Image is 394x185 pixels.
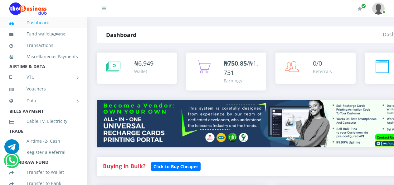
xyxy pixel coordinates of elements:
a: VTU [9,69,78,85]
a: Miscellaneous Payments [9,49,78,64]
div: Wallet [134,68,153,75]
a: Register a Referral [9,145,78,160]
a: Chat for support [4,144,19,154]
img: User [372,2,385,15]
a: Chat for support [5,158,18,168]
a: Transactions [9,38,78,53]
strong: Dashboard [106,31,136,39]
span: 0/0 [313,59,322,67]
div: ₦ [134,59,153,68]
span: /₦1,751 [224,59,258,77]
span: 6,949 [138,59,153,67]
b: Click to Buy Cheaper [153,164,198,169]
a: Fund wallet[6,948.90] [9,27,78,41]
div: Earnings [224,77,260,84]
a: Vouchers [9,82,78,96]
i: Renew/Upgrade Subscription [358,6,362,11]
small: [ ] [51,32,66,36]
a: Cable TV, Electricity [9,114,78,128]
img: Logo [9,2,47,15]
b: ₦750.85 [224,59,247,67]
b: 6,948.90 [52,32,65,36]
a: Data [9,93,78,109]
a: Dashboard [9,16,78,30]
a: Transfer to Wallet [9,165,78,179]
strong: Buying in Bulk? [103,162,145,170]
a: Click to Buy Cheaper [151,162,201,170]
a: ₦750.85/₦1,751 Earnings [186,53,266,90]
span: Renew/Upgrade Subscription [361,4,366,8]
a: Airtime -2- Cash [9,134,78,148]
div: Referrals [313,68,332,75]
a: 0/0 Referrals [275,53,356,84]
a: ₦6,949 Wallet [97,53,177,84]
